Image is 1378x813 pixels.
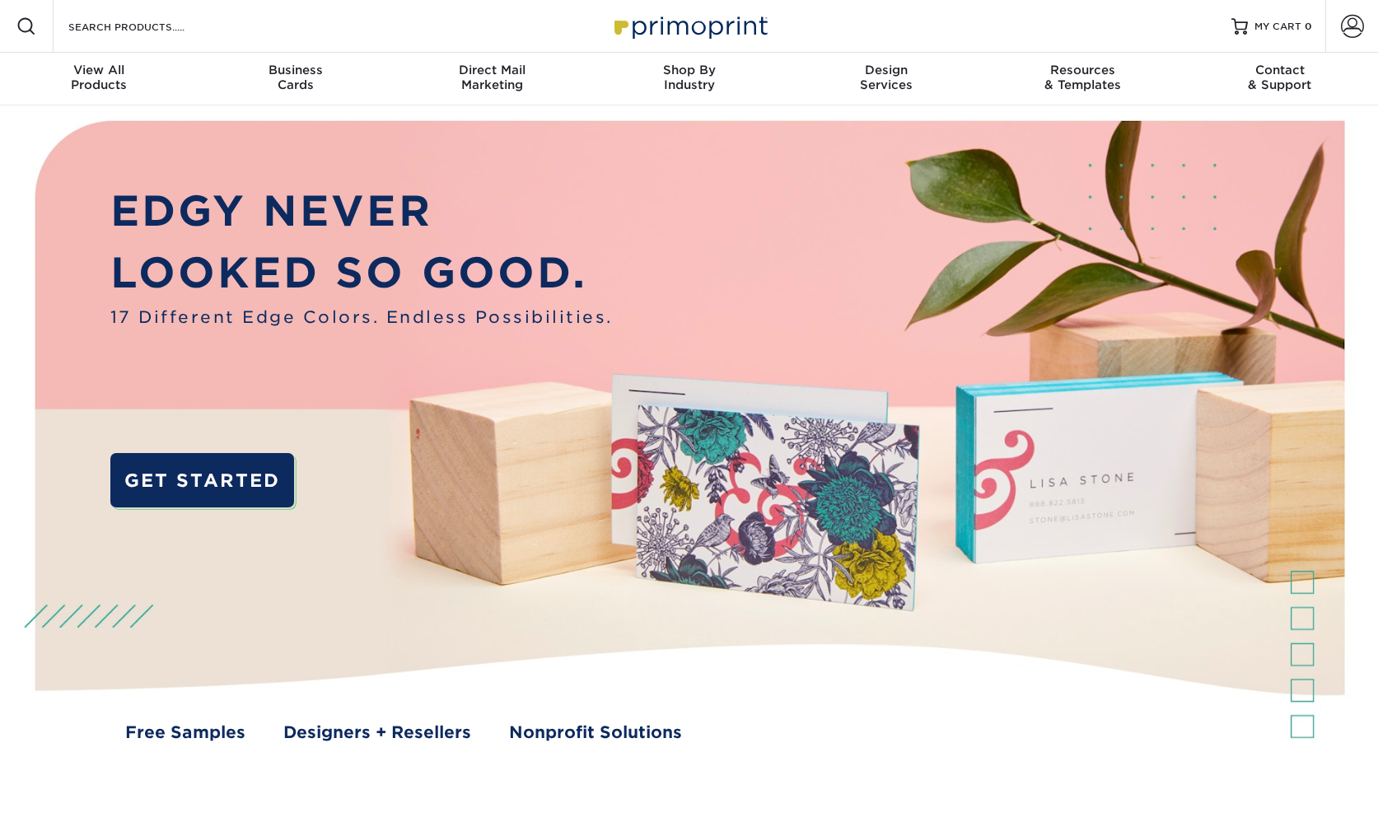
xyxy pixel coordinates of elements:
[197,63,394,92] div: Cards
[984,53,1181,105] a: Resources& Templates
[125,720,245,745] a: Free Samples
[984,63,1181,77] span: Resources
[110,180,613,242] p: EDGY NEVER
[591,63,787,92] div: Industry
[591,63,787,77] span: Shop By
[283,720,471,745] a: Designers + Resellers
[509,720,682,745] a: Nonprofit Solutions
[591,53,787,105] a: Shop ByIndustry
[787,53,984,105] a: DesignServices
[984,63,1181,92] div: & Templates
[1181,63,1378,77] span: Contact
[1254,20,1301,34] span: MY CART
[394,63,591,77] span: Direct Mail
[787,63,984,92] div: Services
[67,16,227,36] input: SEARCH PRODUCTS.....
[394,53,591,105] a: Direct MailMarketing
[110,305,613,329] span: 17 Different Edge Colors. Endless Possibilities.
[607,8,772,44] img: Primoprint
[110,453,294,507] a: GET STARTED
[197,53,394,105] a: BusinessCards
[1181,63,1378,92] div: & Support
[394,63,591,92] div: Marketing
[1181,53,1378,105] a: Contact& Support
[1305,21,1312,32] span: 0
[110,242,613,304] p: LOOKED SO GOOD.
[787,63,984,77] span: Design
[197,63,394,77] span: Business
